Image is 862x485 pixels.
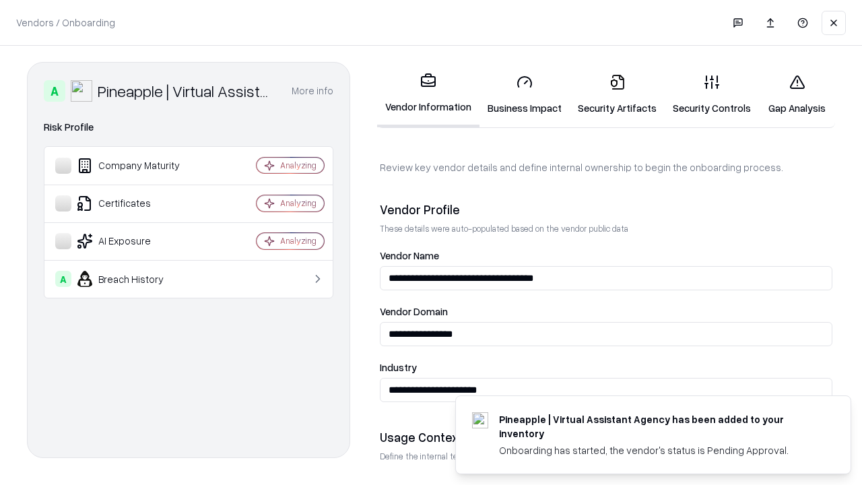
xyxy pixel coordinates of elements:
button: More info [292,79,333,103]
div: Company Maturity [55,158,216,174]
label: Vendor Domain [380,306,832,317]
div: Vendor Profile [380,201,832,218]
img: trypineapple.com [472,412,488,428]
label: Vendor Name [380,251,832,261]
p: Vendors / Onboarding [16,15,115,30]
div: Pineapple | Virtual Assistant Agency has been added to your inventory [499,412,818,441]
a: Business Impact [479,63,570,126]
div: A [55,271,71,287]
div: Analyzing [280,160,317,171]
div: Breach History [55,271,216,287]
div: Usage Context [380,429,832,445]
p: Define the internal team and reason for using this vendor. This helps assess business relevance a... [380,451,832,462]
div: Analyzing [280,197,317,209]
p: These details were auto-populated based on the vendor public data [380,223,832,234]
p: Review key vendor details and define internal ownership to begin the onboarding process. [380,160,832,174]
div: A [44,80,65,102]
img: Pineapple | Virtual Assistant Agency [71,80,92,102]
div: Risk Profile [44,119,333,135]
div: Analyzing [280,235,317,247]
a: Security Controls [665,63,759,126]
div: Certificates [55,195,216,212]
div: Pineapple | Virtual Assistant Agency [98,80,275,102]
div: AI Exposure [55,233,216,249]
div: Onboarding has started, the vendor's status is Pending Approval. [499,443,818,457]
a: Vendor Information [377,62,479,127]
label: Industry [380,362,832,373]
a: Gap Analysis [759,63,835,126]
a: Security Artifacts [570,63,665,126]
